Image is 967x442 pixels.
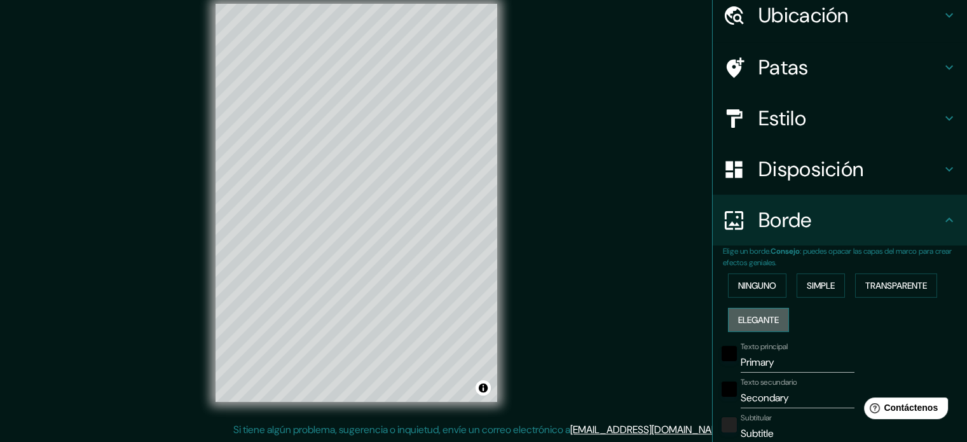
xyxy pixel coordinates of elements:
[741,377,797,387] font: Texto secundario
[723,246,771,256] font: Elige un borde.
[855,273,937,298] button: Transparente
[728,273,786,298] button: Ninguno
[758,105,806,132] font: Estilo
[758,207,812,233] font: Borde
[713,144,967,195] div: Disposición
[758,54,809,81] font: Patas
[722,382,737,397] button: negro
[713,42,967,93] div: Patas
[728,308,789,332] button: Elegante
[233,423,570,436] font: Si tiene algún problema, sugerencia o inquietud, envíe un correo electrónico a
[723,246,952,268] font: : puedes opacar las capas del marco para crear efectos geniales.
[722,346,737,361] button: negro
[758,156,863,183] font: Disposición
[741,342,788,352] font: Texto principal
[865,280,927,291] font: Transparente
[797,273,845,298] button: Simple
[722,417,737,432] button: color-222222
[570,423,727,436] a: [EMAIL_ADDRESS][DOMAIN_NAME]
[738,314,779,326] font: Elegante
[713,195,967,245] div: Borde
[476,380,491,396] button: Activar o desactivar atribución
[854,392,953,428] iframe: Lanzador de widgets de ayuda
[807,280,835,291] font: Simple
[758,2,849,29] font: Ubicación
[741,413,772,423] font: Subtitular
[713,93,967,144] div: Estilo
[738,280,776,291] font: Ninguno
[771,246,800,256] font: Consejo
